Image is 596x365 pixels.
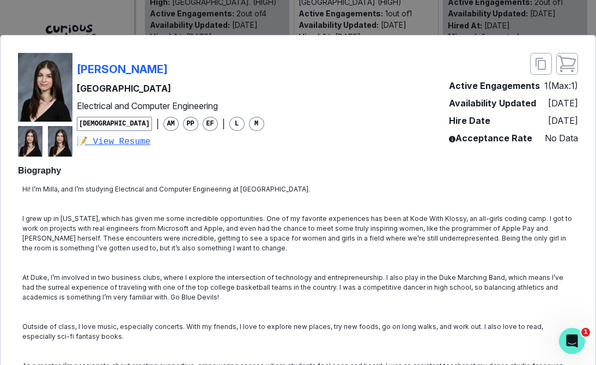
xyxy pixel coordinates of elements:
[77,117,152,131] span: [DEMOGRAPHIC_DATA]
[530,53,552,75] button: close
[48,126,72,157] img: mentor profile picture
[183,117,198,131] span: PP
[222,117,225,130] p: |
[163,117,179,131] span: AM
[548,97,578,110] p: [DATE]
[203,117,218,131] span: EF
[18,165,578,176] h2: Biography
[18,126,42,157] img: mentor profile picture
[22,322,574,342] p: Outside of class, I love music, especially concerts. With my friends, I love to explore new place...
[18,53,72,122] img: mentor profile picture
[449,97,536,110] p: Availability Updated
[77,135,264,148] a: 📝 View Resume
[249,117,264,131] span: M
[548,114,578,127] p: [DATE]
[556,53,578,75] button: close
[156,117,159,130] p: |
[229,117,245,131] span: L
[77,61,168,77] p: [PERSON_NAME]
[77,99,264,112] p: Electrical and Computer Engineering
[22,214,574,253] p: I grew up in [US_STATE], which has given me some incredible opportunities. One of my favorite exp...
[559,328,585,354] iframe: Intercom live chat
[544,79,578,92] p: 1 (Max: 1 )
[449,79,540,92] p: Active Engagements
[22,184,574,194] p: Hi! I’m Milla, and I’m studying Electrical and Computer Engineering at [GEOGRAPHIC_DATA].
[581,328,590,337] span: 1
[449,114,490,127] p: Hire Date
[449,131,532,145] p: Acceptance Rate
[545,131,578,145] p: No Data
[22,273,574,302] p: At Duke, I’m involved in two business clubs, where I explore the intersection of technology and e...
[77,82,264,95] p: [GEOGRAPHIC_DATA]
